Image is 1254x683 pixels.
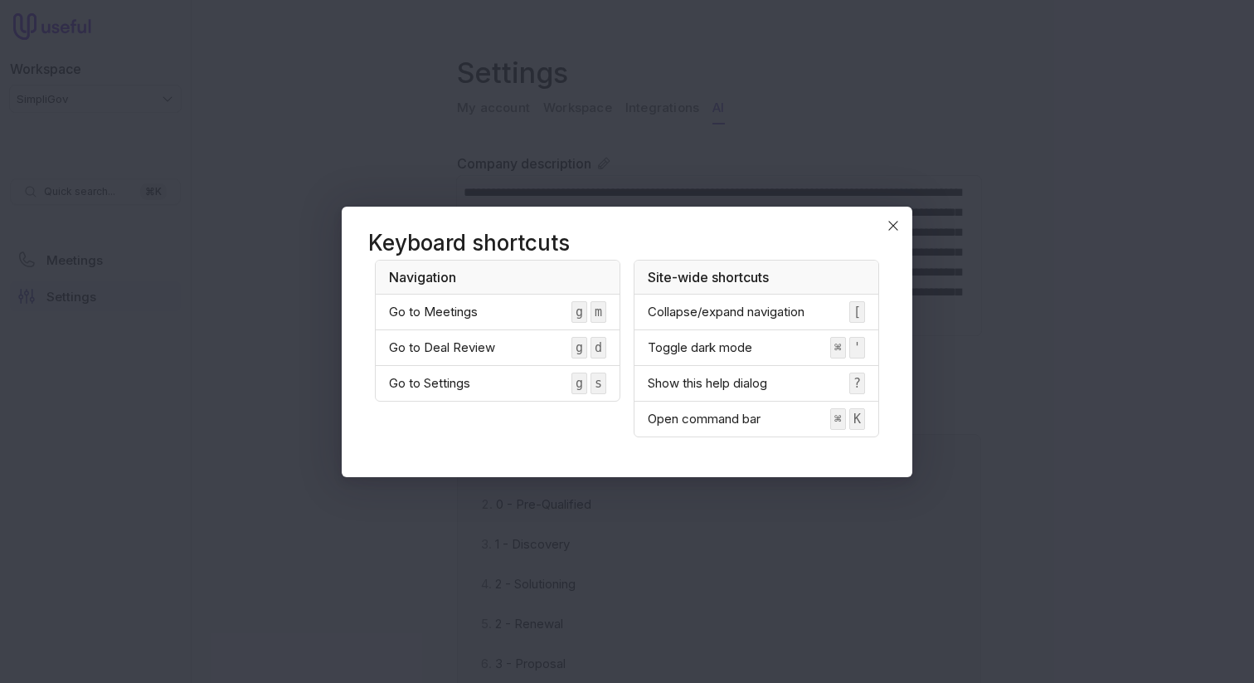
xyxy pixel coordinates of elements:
li: Go to Meetings [376,294,620,329]
kbd: K [849,408,865,430]
kbd: g [571,301,587,323]
header: Keyboard shortcuts [368,233,886,253]
kbd: ⌘ [830,408,846,430]
header: Navigation [376,261,620,294]
li: Open command bar [634,401,878,437]
button: Close [881,213,906,238]
li: Toggle dark mode [634,329,878,365]
li: Collapse/expand navigation [634,294,878,329]
kbd: s [591,373,606,394]
kbd: ' [849,337,865,359]
kbd: d [591,337,606,359]
li: Go to Deal Review [376,329,620,365]
li: Go to Settings [376,365,620,401]
kbd: ? [849,373,865,394]
kbd: g [571,373,587,394]
kbd: ⌘ [830,337,846,359]
header: Site-wide shortcuts [634,261,878,294]
li: Show this help dialog [634,365,878,401]
kbd: g [571,337,587,359]
kbd: m [591,301,606,323]
kbd: [ [849,301,865,323]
